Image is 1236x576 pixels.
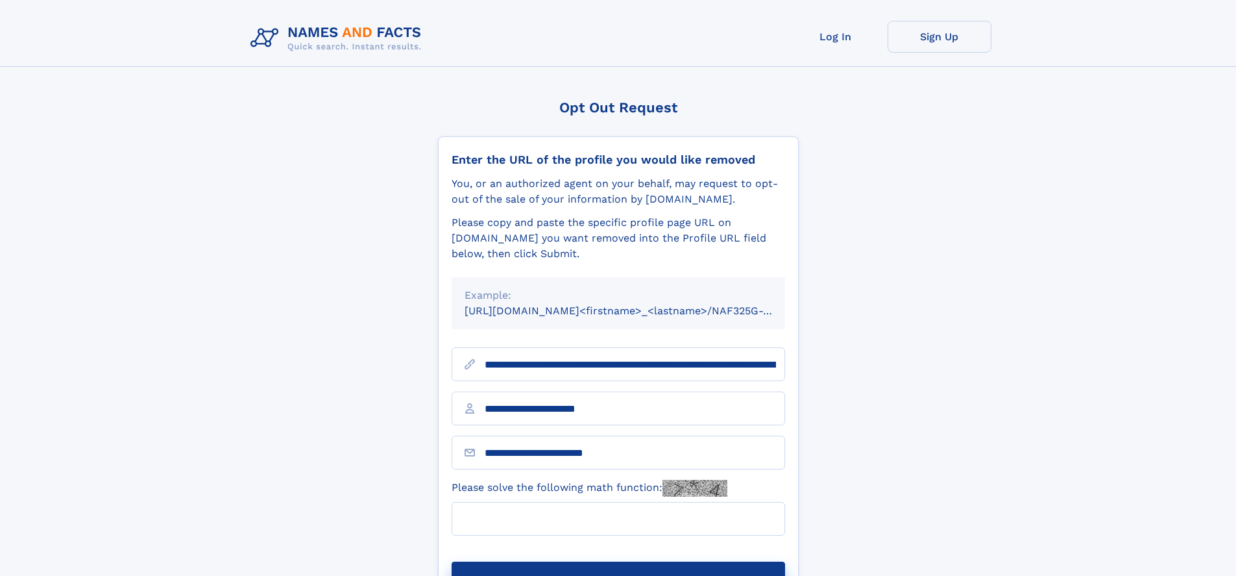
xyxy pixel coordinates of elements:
div: Example: [465,288,772,303]
a: Log In [784,21,888,53]
img: Logo Names and Facts [245,21,432,56]
a: Sign Up [888,21,991,53]
div: You, or an authorized agent on your behalf, may request to opt-out of the sale of your informatio... [452,176,785,207]
div: Enter the URL of the profile you would like removed [452,153,785,167]
small: [URL][DOMAIN_NAME]<firstname>_<lastname>/NAF325G-xxxxxxxx [465,305,810,317]
div: Opt Out Request [438,99,799,116]
div: Please copy and paste the specific profile page URL on [DOMAIN_NAME] you want removed into the Pr... [452,215,785,262]
label: Please solve the following math function: [452,480,727,497]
